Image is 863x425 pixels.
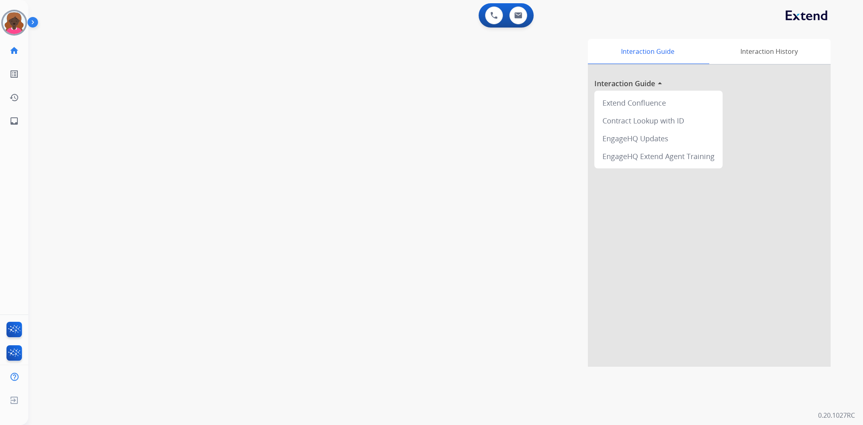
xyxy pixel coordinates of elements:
[9,116,19,126] mat-icon: inbox
[598,147,719,165] div: EngageHQ Extend Agent Training
[598,130,719,147] div: EngageHQ Updates
[9,69,19,79] mat-icon: list_alt
[598,112,719,130] div: Contract Lookup with ID
[707,39,831,64] div: Interaction History
[9,93,19,102] mat-icon: history
[3,11,25,34] img: avatar
[588,39,707,64] div: Interaction Guide
[818,410,855,420] p: 0.20.1027RC
[598,94,719,112] div: Extend Confluence
[9,46,19,55] mat-icon: home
